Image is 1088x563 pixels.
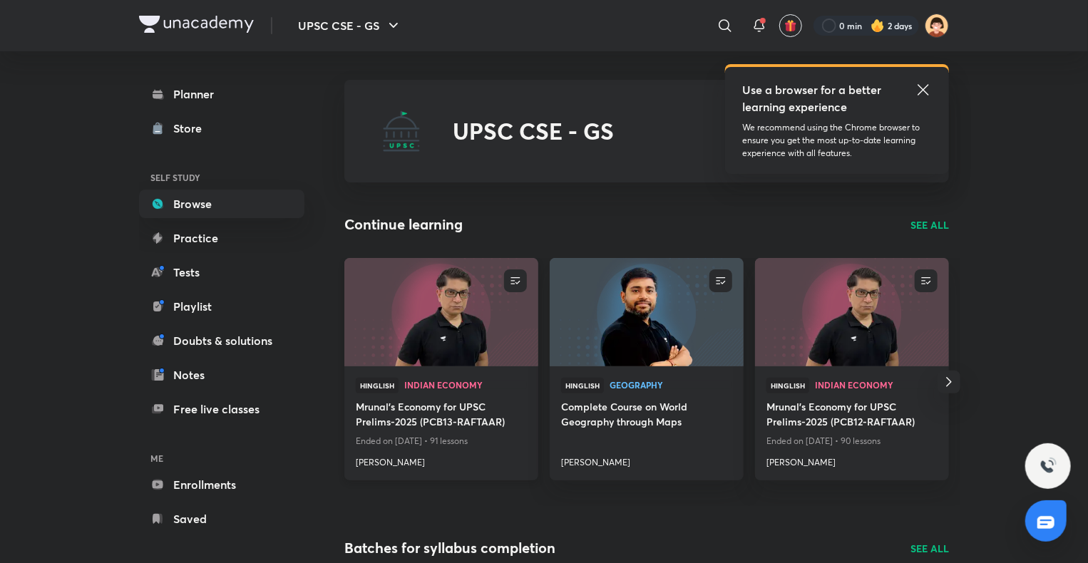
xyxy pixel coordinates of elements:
[139,190,304,218] a: Browse
[548,257,745,367] img: new-thumbnail
[610,381,732,391] a: Geography
[289,11,411,40] button: UPSC CSE - GS
[344,258,538,366] a: new-thumbnail
[139,470,304,499] a: Enrollments
[766,378,809,393] span: Hinglish
[742,81,884,115] h5: Use a browser for a better learning experience
[139,446,304,470] h6: ME
[910,217,949,232] a: SEE ALL
[755,258,949,366] a: new-thumbnail
[356,450,527,469] a: [PERSON_NAME]
[139,16,254,33] img: Company Logo
[379,108,424,154] img: UPSC CSE - GS
[766,450,938,469] a: [PERSON_NAME]
[742,121,932,160] p: We recommend using the Chrome browser to ensure you get the most up-to-date learning experience w...
[871,19,885,33] img: streak
[173,120,210,137] div: Store
[815,381,938,391] a: Indian Economy
[925,14,949,38] img: Karan Singh
[139,114,304,143] a: Store
[453,118,614,145] h2: UPSC CSE - GS
[766,432,938,450] p: Ended on [DATE] • 90 lessons
[910,541,949,556] a: SEE ALL
[356,378,399,393] span: Hinglish
[784,19,797,32] img: avatar
[753,257,950,367] img: new-thumbnail
[610,381,732,389] span: Geography
[356,399,527,432] a: Mrunal’s Economy for UPSC Prelims-2025 (PCB13-RAFTAAR)
[561,378,604,393] span: Hinglish
[139,16,254,36] a: Company Logo
[139,258,304,286] a: Tests
[356,432,527,450] p: Ended on [DATE] • 91 lessons
[139,326,304,355] a: Doubts & solutions
[139,165,304,190] h6: SELF STUDY
[766,399,938,432] a: Mrunal’s Economy for UPSC Prelims-2025 (PCB12-RAFTAAR)
[561,399,732,432] a: Complete Course on World Geography through Maps
[139,361,304,389] a: Notes
[404,381,527,389] span: Indian Economy
[342,257,540,367] img: new-thumbnail
[139,505,304,533] a: Saved
[344,214,463,235] h2: Continue learning
[1040,458,1057,475] img: ttu
[344,537,555,559] h2: Batches for syllabus completion
[404,381,527,391] a: Indian Economy
[815,381,938,389] span: Indian Economy
[139,395,304,423] a: Free live classes
[561,450,732,469] a: [PERSON_NAME]
[779,14,802,37] button: avatar
[139,292,304,321] a: Playlist
[139,80,304,108] a: Planner
[139,224,304,252] a: Practice
[550,258,744,366] a: new-thumbnail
